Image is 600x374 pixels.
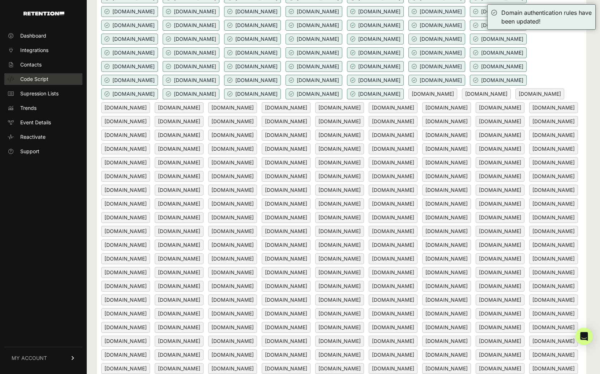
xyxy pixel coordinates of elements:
[369,116,417,127] span: [DOMAIN_NAME]
[476,267,524,278] span: [DOMAIN_NAME]
[262,171,310,182] span: [DOMAIN_NAME]
[315,102,364,113] span: [DOMAIN_NAME]
[476,171,524,182] span: [DOMAIN_NAME]
[262,116,310,127] span: [DOMAIN_NAME]
[369,171,417,182] span: [DOMAIN_NAME]
[224,75,281,86] span: [DOMAIN_NAME]
[422,102,471,113] span: [DOMAIN_NAME]
[529,240,578,250] span: [DOMAIN_NAME]
[4,347,82,369] a: MY ACCOUNT
[208,185,257,195] span: [DOMAIN_NAME]
[208,322,257,333] span: [DOMAIN_NAME]
[155,130,203,141] span: [DOMAIN_NAME]
[476,226,524,237] span: [DOMAIN_NAME]
[101,75,158,86] span: [DOMAIN_NAME]
[101,281,150,292] span: [DOMAIN_NAME]
[4,44,82,56] a: Integrations
[369,295,417,305] span: [DOMAIN_NAME]
[262,212,310,223] span: [DOMAIN_NAME]
[369,212,417,223] span: [DOMAIN_NAME]
[4,131,82,143] a: Reactivate
[408,20,465,31] span: [DOMAIN_NAME]
[369,157,417,168] span: [DOMAIN_NAME]
[286,89,342,99] span: [DOMAIN_NAME]
[101,47,158,58] span: [DOMAIN_NAME]
[529,212,578,223] span: [DOMAIN_NAME]
[262,198,310,209] span: [DOMAIN_NAME]
[315,295,364,305] span: [DOMAIN_NAME]
[476,295,524,305] span: [DOMAIN_NAME]
[163,34,219,44] span: [DOMAIN_NAME]
[529,198,578,209] span: [DOMAIN_NAME]
[20,90,59,97] span: Supression Lists
[163,6,219,17] span: [DOMAIN_NAME]
[101,116,150,127] span: [DOMAIN_NAME]
[476,336,524,347] span: [DOMAIN_NAME]
[4,73,82,85] a: Code Script
[422,295,471,305] span: [DOMAIN_NAME]
[155,185,203,195] span: [DOMAIN_NAME]
[101,363,150,374] span: [DOMAIN_NAME]
[101,198,150,209] span: [DOMAIN_NAME]
[208,363,257,374] span: [DOMAIN_NAME]
[422,363,471,374] span: [DOMAIN_NAME]
[347,34,404,44] span: [DOMAIN_NAME]
[155,212,203,223] span: [DOMAIN_NAME]
[470,6,527,17] span: [DOMAIN_NAME]
[422,308,471,319] span: [DOMAIN_NAME]
[101,143,150,154] span: [DOMAIN_NAME]
[476,240,524,250] span: [DOMAIN_NAME]
[529,185,578,195] span: [DOMAIN_NAME]
[347,20,404,31] span: [DOMAIN_NAME]
[470,34,527,44] span: [DOMAIN_NAME]
[4,88,82,99] a: Supression Lists
[101,171,150,182] span: [DOMAIN_NAME]
[369,267,417,278] span: [DOMAIN_NAME]
[422,253,471,264] span: [DOMAIN_NAME]
[20,148,39,155] span: Support
[20,32,46,39] span: Dashboard
[470,61,527,72] span: [DOMAIN_NAME]
[4,102,82,114] a: Trends
[262,157,310,168] span: [DOMAIN_NAME]
[262,336,310,347] span: [DOMAIN_NAME]
[101,157,150,168] span: [DOMAIN_NAME]
[369,130,417,141] span: [DOMAIN_NAME]
[262,253,310,264] span: [DOMAIN_NAME]
[23,12,64,16] img: Retention.com
[208,349,257,360] span: [DOMAIN_NAME]
[422,143,471,154] span: [DOMAIN_NAME]
[155,267,203,278] span: [DOMAIN_NAME]
[101,130,150,141] span: [DOMAIN_NAME]
[155,349,203,360] span: [DOMAIN_NAME]
[476,212,524,223] span: [DOMAIN_NAME]
[347,47,404,58] span: [DOMAIN_NAME]
[476,143,524,154] span: [DOMAIN_NAME]
[101,212,150,223] span: [DOMAIN_NAME]
[224,61,281,72] span: [DOMAIN_NAME]
[224,89,281,99] span: [DOMAIN_NAME]
[408,6,465,17] span: [DOMAIN_NAME]
[315,226,364,237] span: [DOMAIN_NAME]
[208,295,257,305] span: [DOMAIN_NAME]
[422,349,471,360] span: [DOMAIN_NAME]
[208,143,257,154] span: [DOMAIN_NAME]
[369,240,417,250] span: [DOMAIN_NAME]
[315,336,364,347] span: [DOMAIN_NAME]
[315,349,364,360] span: [DOMAIN_NAME]
[155,226,203,237] span: [DOMAIN_NAME]
[286,6,342,17] span: [DOMAIN_NAME]
[476,349,524,360] span: [DOMAIN_NAME]
[476,102,524,113] span: [DOMAIN_NAME]
[529,322,578,333] span: [DOMAIN_NAME]
[315,308,364,319] span: [DOMAIN_NAME]
[369,185,417,195] span: [DOMAIN_NAME]
[476,116,524,127] span: [DOMAIN_NAME]
[470,20,527,31] span: [DOMAIN_NAME]
[315,171,364,182] span: [DOMAIN_NAME]
[315,267,364,278] span: [DOMAIN_NAME]
[208,212,257,223] span: [DOMAIN_NAME]
[529,336,578,347] span: [DOMAIN_NAME]
[369,143,417,154] span: [DOMAIN_NAME]
[408,89,457,99] span: [DOMAIN_NAME]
